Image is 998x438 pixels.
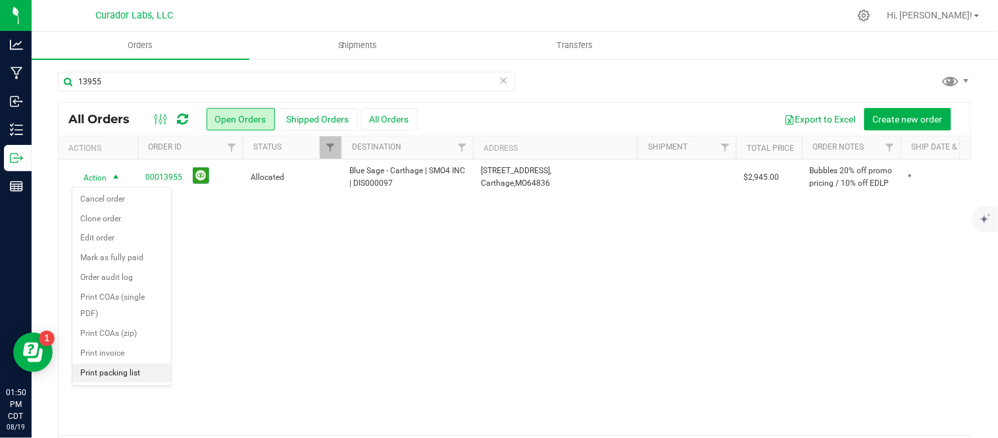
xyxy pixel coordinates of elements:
span: select [108,169,124,187]
button: Open Orders [207,108,275,130]
span: $2,945.00 [744,171,780,184]
span: All Orders [68,112,143,126]
iframe: Resource center [13,333,53,372]
a: Filter [320,136,341,159]
inline-svg: Reports [10,180,23,193]
input: Search Order ID, Destination, Customer PO... [58,72,515,92]
span: Allocated [251,171,334,184]
span: Action [72,169,107,187]
li: Print invoice [72,344,171,364]
a: Destination [352,142,401,151]
button: Shipped Orders [278,108,358,130]
li: Cancel order [72,190,171,209]
div: Manage settings [856,9,872,22]
inline-svg: Outbound [10,151,23,165]
a: 00013955 [145,171,182,184]
button: Create new order [864,108,951,130]
span: Clear [499,72,509,89]
p: 08/19 [6,422,26,432]
inline-svg: Manufacturing [10,67,23,80]
span: 64836 [527,178,550,188]
button: Export to Excel [776,108,864,130]
li: Mark as fully paid [72,248,171,268]
span: Hi, [PERSON_NAME]! [887,10,973,20]
a: Total Price [747,144,794,153]
a: Order ID [148,142,182,151]
a: Orders [32,32,249,59]
a: Filter [714,136,736,159]
span: Curador Labs, LLC [95,10,173,21]
p: 01:50 PM CDT [6,387,26,422]
span: Shipments [320,40,395,51]
span: Blue Sage - Carthage | SMO4 INC | DIS000097 [349,165,465,190]
span: Bubbles 20% off promo pricing / 10% off EDLP [810,165,893,190]
a: Filter [221,136,243,159]
a: Shipment [648,142,687,151]
th: Address [473,136,637,159]
inline-svg: Inventory [10,123,23,136]
a: Order Notes [812,142,864,151]
iframe: Resource center unread badge [39,331,55,346]
span: Transfers [539,40,611,51]
inline-svg: Analytics [10,38,23,51]
a: Shipments [249,32,467,59]
a: Filter [451,136,473,159]
li: Print COAs (zip) [72,324,171,344]
span: [STREET_ADDRESS], [481,166,551,175]
a: Filter [879,136,901,159]
span: Orders [110,40,170,51]
inline-svg: Inbound [10,95,23,108]
div: Actions [68,144,132,153]
li: Order audit log [72,268,171,288]
li: Clone order [72,209,171,229]
button: All Orders [361,108,418,130]
span: Carthage, [481,178,515,188]
li: Print COAs (single PDF) [72,288,171,324]
a: Transfers [466,32,684,59]
span: Create new order [873,114,943,124]
li: Print packing list [72,364,171,383]
a: Status [253,142,282,151]
li: Edit order [72,229,171,248]
span: MO [515,178,527,188]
